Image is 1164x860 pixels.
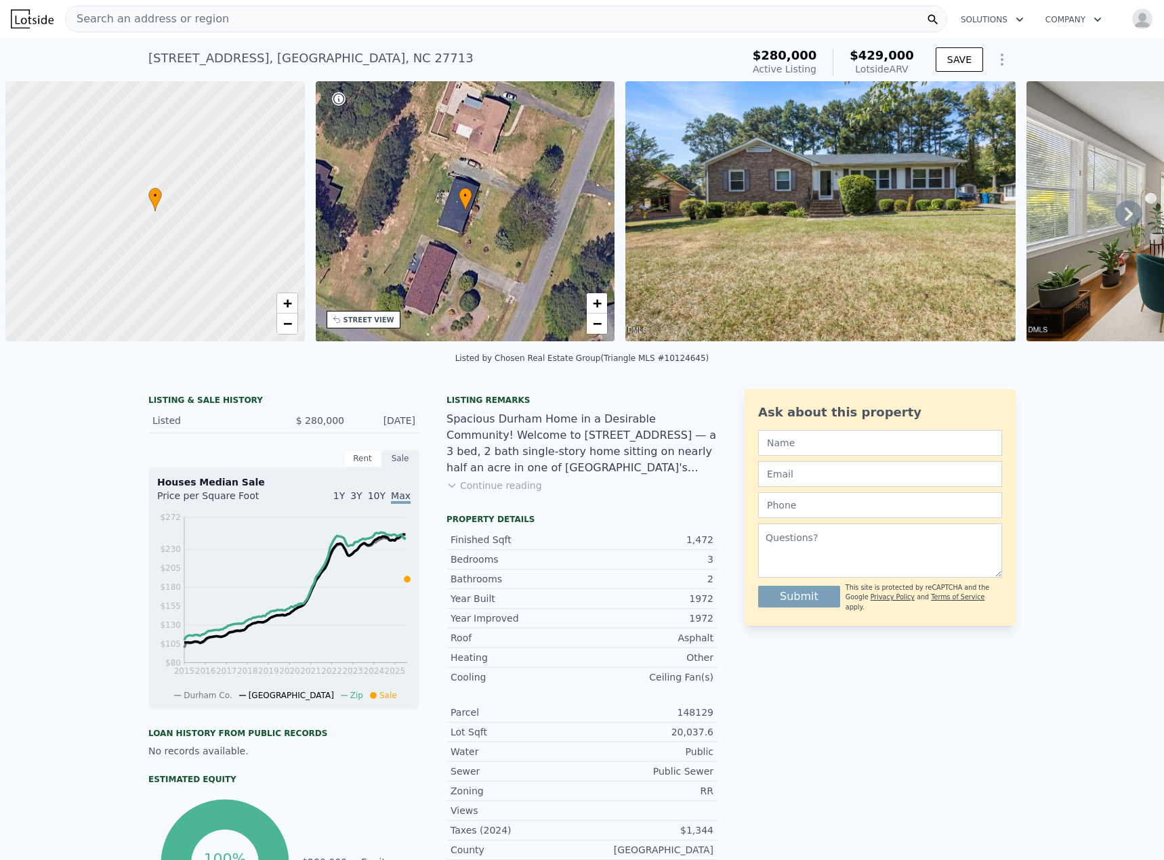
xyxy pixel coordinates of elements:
div: County [451,843,582,857]
a: Privacy Policy [871,593,915,601]
div: 3 [582,553,713,566]
button: Show Options [989,46,1016,73]
div: Year Improved [451,611,582,625]
div: Sale [381,450,419,467]
div: 20,037.6 [582,725,713,739]
span: $ 280,000 [296,415,344,426]
span: Sale [379,691,397,700]
div: Public Sewer [582,765,713,778]
div: 2 [582,572,713,586]
span: Zip [350,691,363,700]
span: − [283,315,291,332]
tspan: 2018 [237,666,258,676]
span: + [593,295,602,311]
img: Lotside [11,9,54,28]
input: Email [758,461,1002,487]
tspan: $130 [160,620,181,630]
div: Asphalt [582,631,713,645]
a: Zoom in [587,293,607,314]
div: This site is protected by reCAPTCHA and the Google and apply. [846,583,1002,612]
div: Listed by Chosen Real Estate Group (Triangle MLS #10124645) [455,353,709,363]
span: 3Y [350,490,362,501]
div: Price per Square Foot [157,489,284,511]
tspan: 2020 [279,666,300,676]
div: STREET VIEW [344,315,394,325]
span: • [459,190,472,202]
tspan: $230 [160,544,181,554]
div: Cooling [451,670,582,684]
div: Houses Median Sale [157,475,411,489]
tspan: $205 [160,563,181,573]
a: Terms of Service [931,593,984,601]
div: Water [451,745,582,758]
div: Ask about this property [758,403,1002,422]
div: Finished Sqft [451,533,582,546]
a: Zoom out [587,314,607,334]
span: $429,000 [850,48,914,62]
div: Taxes (2024) [451,823,582,837]
div: • [148,188,162,211]
span: Durham Co. [184,691,232,700]
div: Estimated Equity [148,774,419,785]
div: Listing remarks [446,395,718,406]
img: Sale: 169817944 Parcel: 84865437 [625,81,1016,341]
div: Other [582,651,713,664]
div: Listed [152,414,273,427]
div: Views [451,804,582,817]
div: Rent [344,450,381,467]
tspan: $272 [160,513,181,522]
span: + [283,295,291,311]
div: Zoning [451,784,582,798]
span: [GEOGRAPHIC_DATA] [249,691,334,700]
div: Bedrooms [451,553,582,566]
div: Bathrooms [451,572,582,586]
tspan: $155 [160,601,181,611]
div: Public [582,745,713,758]
a: Zoom out [277,314,297,334]
button: SAVE [936,47,983,72]
span: Active Listing [753,64,816,74]
div: [GEOGRAPHIC_DATA] [582,843,713,857]
div: 148129 [582,706,713,719]
span: 10Y [368,490,386,501]
input: Name [758,430,1002,456]
div: [DATE] [355,414,415,427]
div: LISTING & SALE HISTORY [148,395,419,408]
tspan: $180 [160,582,181,592]
a: Zoom in [277,293,297,314]
img: avatar [1131,8,1153,30]
tspan: 2023 [342,666,363,676]
tspan: 2024 [364,666,385,676]
div: Parcel [451,706,582,719]
div: No records available. [148,744,419,758]
tspan: 2019 [258,666,279,676]
div: 1,472 [582,533,713,546]
div: 1972 [582,611,713,625]
div: [STREET_ADDRESS] , [GEOGRAPHIC_DATA] , NC 27713 [148,49,474,68]
div: Sewer [451,765,582,778]
tspan: $105 [160,639,181,649]
span: 1Y [333,490,345,501]
tspan: 2015 [174,666,195,676]
div: RR [582,784,713,798]
div: $1,344 [582,823,713,837]
tspan: 2016 [195,666,216,676]
span: − [593,315,602,332]
input: Phone [758,492,1002,518]
div: Property details [446,514,718,525]
div: Heating [451,651,582,664]
div: Lotside ARV [850,62,914,76]
span: • [148,190,162,202]
button: Solutions [950,7,1035,32]
div: Ceiling Fan(s) [582,670,713,684]
button: Submit [758,586,840,607]
span: $280,000 [753,48,817,62]
tspan: $80 [165,658,181,668]
div: Year Built [451,592,582,605]
div: Loan history from public records [148,728,419,739]
div: Lot Sqft [451,725,582,739]
tspan: 2025 [385,666,406,676]
tspan: 2021 [300,666,321,676]
div: • [459,188,472,211]
tspan: 2022 [321,666,342,676]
